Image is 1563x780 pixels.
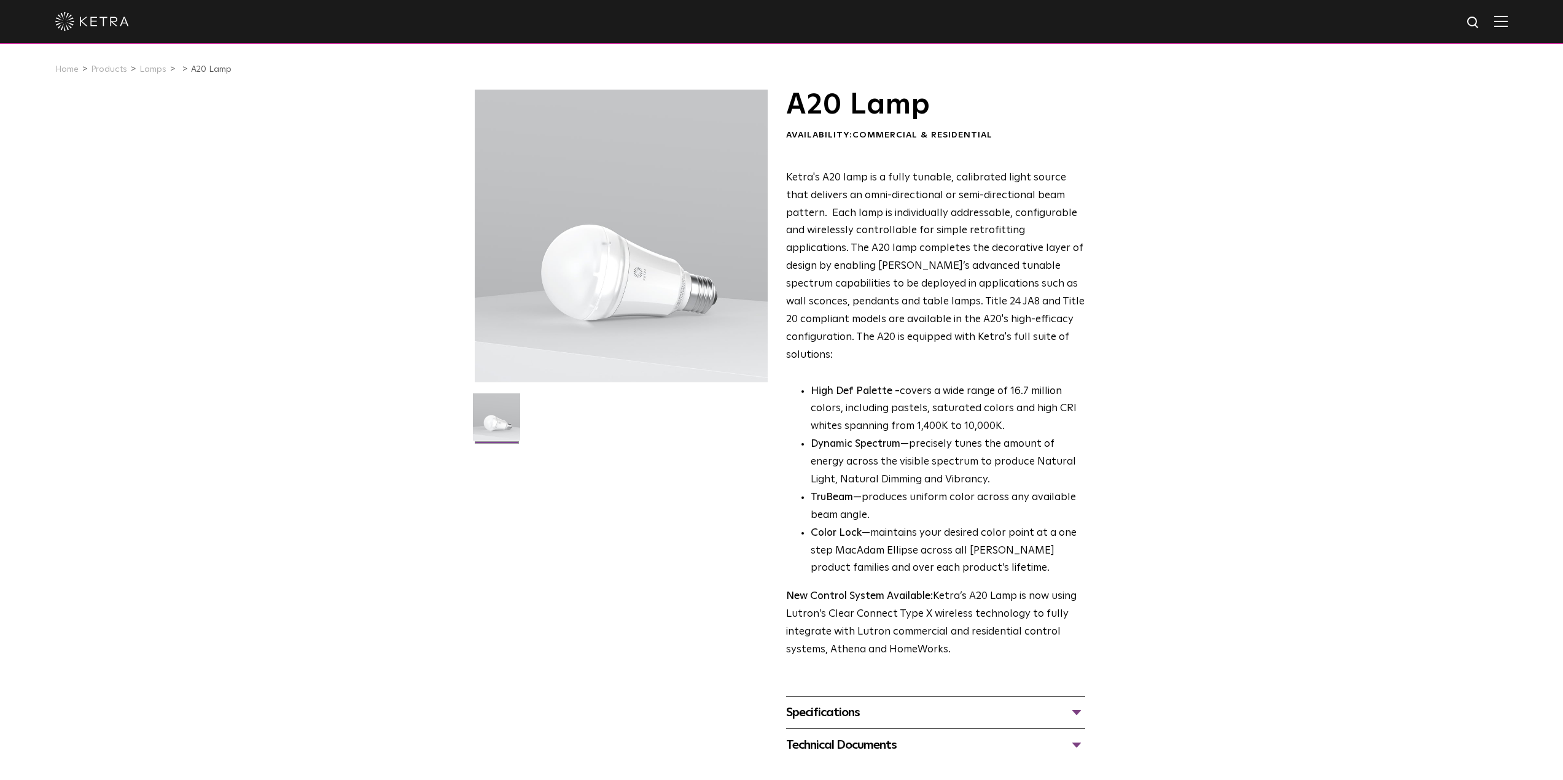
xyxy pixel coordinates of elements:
[473,393,520,450] img: A20-Lamp-2021-Web-Square
[786,591,933,601] strong: New Control System Available:
[786,703,1085,722] div: Specifications
[811,489,1085,525] li: —produces uniform color across any available beam angle.
[811,386,900,396] strong: High Def Palette -
[811,383,1085,436] p: covers a wide range of 16.7 million colors, including pastels, saturated colors and high CRI whit...
[786,735,1085,755] div: Technical Documents
[811,492,853,503] strong: TruBeam
[811,436,1085,489] li: —precisely tunes the amount of energy across the visible spectrum to produce Natural Light, Natur...
[852,131,992,139] span: Commercial & Residential
[139,65,166,74] a: Lamps
[786,172,1085,360] span: Ketra's A20 lamp is a fully tunable, calibrated light source that delivers an omni-directional or...
[91,65,127,74] a: Products
[1494,15,1508,27] img: Hamburger%20Nav.svg
[811,525,1085,578] li: —maintains your desired color point at a one step MacAdam Ellipse across all [PERSON_NAME] produc...
[786,90,1085,120] h1: A20 Lamp
[811,439,900,449] strong: Dynamic Spectrum
[811,528,862,538] strong: Color Lock
[55,65,79,74] a: Home
[786,129,1085,142] div: Availability:
[55,12,129,31] img: ketra-logo-2019-white
[786,588,1085,659] p: Ketra’s A20 Lamp is now using Lutron’s Clear Connect Type X wireless technology to fully integrat...
[1466,15,1481,31] img: search icon
[191,65,232,74] a: A20 Lamp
